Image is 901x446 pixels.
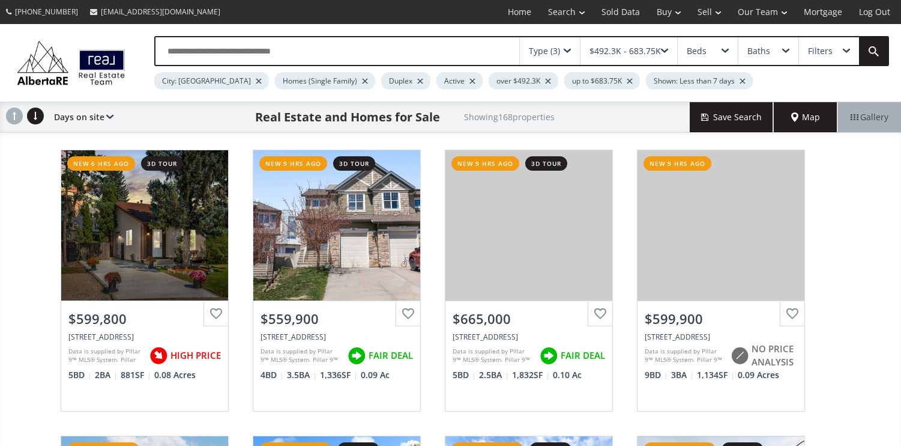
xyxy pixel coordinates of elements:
[747,47,770,55] div: Baths
[453,347,534,365] div: Data is supplied by Pillar 9™ MLS® System. Pillar 9™ is the owner of the copyright in its MLS® Sy...
[320,369,358,381] span: 1,336 SF
[687,47,707,55] div: Beds
[589,47,661,55] div: $492.3K - 683.75K
[15,7,78,17] span: [PHONE_NUMBER]
[361,369,390,381] span: 0.09 Ac
[646,72,753,90] div: Shown: Less than 7 days
[101,7,220,17] span: [EMAIL_ADDRESS][DOMAIN_NAME]
[345,344,369,368] img: rating icon
[671,369,694,381] span: 3 BA
[489,72,558,90] div: over $492.3K
[12,38,130,87] img: Logo
[241,138,433,424] a: new 9 hrs ago3d tour$559,900[STREET_ADDRESS]Data is supplied by Pillar 9™ MLS® System. Pillar 9™ ...
[464,112,555,121] h2: Showing 168 properties
[645,332,797,342] div: 319 Rundlelawn Road NE, Calgary, AB T2G 1Y9
[170,349,221,362] span: HIGH PRICE
[49,138,241,424] a: new 6 hrs ago3d tour$599,800[STREET_ADDRESS]Data is supplied by Pillar 9™ MLS® System. Pillar 9™ ...
[645,310,797,328] div: $599,900
[436,72,483,90] div: Active
[261,332,413,342] div: 180 Panatella Way NW, Calgary, AB T3K0X1
[261,310,413,328] div: $559,900
[154,369,196,381] span: 0.08 Acres
[121,369,151,381] span: 881 SF
[453,310,605,328] div: $665,000
[529,47,560,55] div: Type (3)
[697,369,735,381] span: 1,134 SF
[453,369,476,381] span: 5 BD
[479,369,509,381] span: 2.5 BA
[791,111,820,123] span: Map
[564,72,640,90] div: up to $683.75K
[154,72,269,90] div: City: [GEOGRAPHIC_DATA]
[84,1,226,23] a: [EMAIL_ADDRESS][DOMAIN_NAME]
[68,369,92,381] span: 5 BD
[433,138,625,424] a: new 9 hrs ago3d tour$665,000[STREET_ADDRESS]Data is supplied by Pillar 9™ MLS® System. Pillar 9™ ...
[261,347,342,365] div: Data is supplied by Pillar 9™ MLS® System. Pillar 9™ is the owner of the copyright in its MLS® Sy...
[369,349,413,362] span: FAIR DEAL
[453,332,605,342] div: 212 Mckerrell Way SE, Calgary, AB T2Z 1N8
[381,72,430,90] div: Duplex
[645,347,725,365] div: Data is supplied by Pillar 9™ MLS® System. Pillar 9™ is the owner of the copyright in its MLS® Sy...
[287,369,317,381] span: 3.5 BA
[625,138,817,424] a: new 9 hrs ago$599,900[STREET_ADDRESS]Data is supplied by Pillar 9™ MLS® System. Pillar 9™ is the ...
[255,109,440,126] h1: Real Estate and Homes for Sale
[68,347,143,365] div: Data is supplied by Pillar 9™ MLS® System. Pillar 9™ is the owner of the copyright in its MLS® Sy...
[146,344,170,368] img: rating icon
[537,344,561,368] img: rating icon
[275,72,375,90] div: Homes (Single Family)
[808,47,833,55] div: Filters
[752,343,797,368] span: NO PRICE ANALYSIS
[261,369,284,381] span: 4 BD
[561,349,605,362] span: FAIR DEAL
[645,369,668,381] span: 9 BD
[95,369,118,381] span: 2 BA
[728,344,752,368] img: rating icon
[553,369,582,381] span: 0.10 Ac
[690,102,774,132] button: Save Search
[837,102,901,132] div: Gallery
[68,332,221,342] div: 1024 Ranchview Road NW, Calgary, AB T3G 1R9
[851,111,888,123] span: Gallery
[48,102,113,132] div: Days on site
[774,102,837,132] div: Map
[68,310,221,328] div: $599,800
[512,369,550,381] span: 1,832 SF
[738,369,779,381] span: 0.09 Acres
